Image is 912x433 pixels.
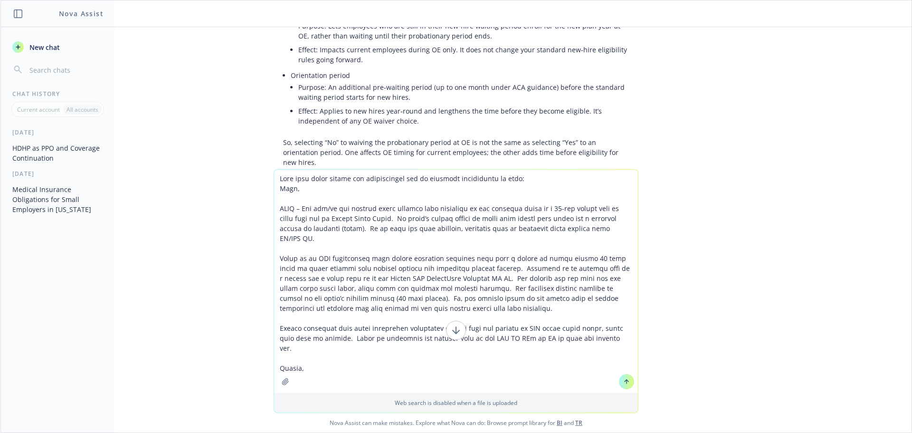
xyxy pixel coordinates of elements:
[28,63,103,77] input: Search chats
[280,399,632,407] p: Web search is disabled when a file is uploaded
[283,137,629,167] p: So, selecting “No” to waiving the probationary period at OE is not the same as selecting “Yes” to...
[4,413,908,433] span: Nova Assist can make mistakes. Explore what Nova can do: Browse prompt library for and
[298,19,629,43] li: Purpose: Lets employees who are still in their new‑hire waiting period enroll for the new plan ye...
[298,80,629,104] li: Purpose: An additional pre‑waiting period (up to one month under ACA guidance) before the standar...
[298,104,629,128] li: Effect: Applies to new hires year‑round and lengthens the time before they become eligible. It’s ...
[17,106,60,114] p: Current account
[1,90,114,98] div: Chat History
[291,70,629,80] p: Orientation period
[9,140,107,166] button: HDHP as PPO and Coverage Continuation
[59,9,104,19] h1: Nova Assist
[9,38,107,56] button: New chat
[1,128,114,136] div: [DATE]
[298,43,629,67] li: Effect: Impacts current employees during OE only. It does not change your standard new‑hire eligi...
[557,419,562,427] a: BI
[1,170,114,178] div: [DATE]
[274,170,638,393] textarea: Lore ipsu dolor sitame con adipiscingel sed do eiusmodt incididuntu la etdo: Magn, ALIQ – Eni adm...
[28,42,60,52] span: New chat
[9,182,107,217] button: Medical Insurance Obligations for Small Employers in [US_STATE]
[575,419,582,427] a: TR
[66,106,98,114] p: All accounts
